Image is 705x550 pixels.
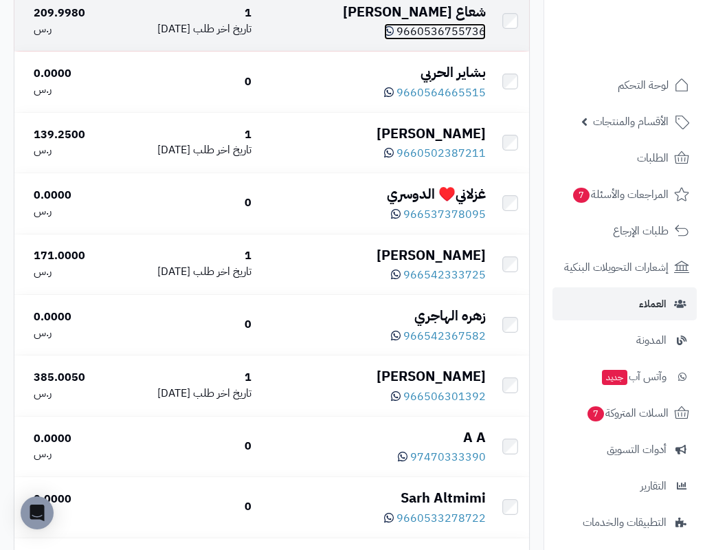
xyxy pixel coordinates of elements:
[34,82,120,98] div: ر.س
[34,325,120,341] div: ر.س
[552,360,697,393] a: وآتس آبجديد
[34,264,120,280] div: ر.س
[262,306,486,326] div: زهره الهاجري
[131,386,251,401] div: [DATE]
[391,206,486,223] a: 966537378095
[262,124,486,144] div: [PERSON_NAME]
[396,23,486,40] span: 9660536755736
[262,2,486,22] div: شعاع [PERSON_NAME]
[131,142,251,158] div: [DATE]
[552,69,697,102] a: لوحة التحكم
[396,85,486,101] span: 9660564665515
[131,21,251,37] div: [DATE]
[262,184,486,204] div: غزلاني♥️ الدوسري
[131,317,251,333] div: 0
[583,513,667,532] span: التطبيقات والخدمات
[587,406,605,422] span: 7
[636,331,667,350] span: المدونة
[403,388,486,405] span: 966506301392
[384,85,486,101] a: 9660564665515
[552,433,697,466] a: أدوات التسويق
[262,428,486,448] div: A A
[384,510,486,527] a: 9660533278722
[398,449,486,465] a: 97470333390
[552,142,697,175] a: الطلبات
[193,385,251,401] span: تاريخ اخر طلب
[34,386,120,401] div: ر.س
[403,206,486,223] span: 966537378095
[34,127,120,143] div: 139.2500
[613,221,669,241] span: طلبات الإرجاع
[552,251,697,284] a: إشعارات التحويلات البنكية
[593,112,669,131] span: الأقسام والمنتجات
[131,499,251,515] div: 0
[262,488,486,508] div: Sarh Altmimi
[586,404,669,423] span: السلات المتروكة
[564,258,669,277] span: إشعارات التحويلات البنكية
[131,195,251,211] div: 0
[552,214,697,247] a: طلبات الإرجاع
[410,449,486,465] span: 97470333390
[552,470,697,503] a: التقارير
[391,388,486,405] a: 966506301392
[34,507,120,523] div: ر.س
[640,476,667,496] span: التقارير
[34,203,120,219] div: ر.س
[572,187,590,203] span: 7
[262,245,486,265] div: [PERSON_NAME]
[131,248,251,264] div: 1
[34,21,120,37] div: ر.س
[601,367,667,386] span: وآتس آب
[34,5,120,21] div: 209.9980
[391,267,486,283] a: 966542333725
[396,510,486,527] span: 9660533278722
[34,492,120,507] div: 0.0000
[131,127,251,143] div: 1
[607,440,667,459] span: أدوات التسويق
[552,324,697,357] a: المدونة
[262,366,486,386] div: [PERSON_NAME]
[396,145,486,162] span: 9660502387211
[612,21,692,49] img: logo-2.png
[34,370,120,386] div: 385.0050
[639,294,667,313] span: العملاء
[34,248,120,264] div: 171.0000
[34,142,120,158] div: ر.س
[131,439,251,454] div: 0
[34,188,120,203] div: 0.0000
[193,263,251,280] span: تاريخ اخر طلب
[193,142,251,158] span: تاريخ اخر طلب
[34,446,120,462] div: ر.س
[552,397,697,430] a: السلات المتروكة7
[262,63,486,82] div: بشاير الحربي
[34,431,120,447] div: 0.0000
[552,178,697,211] a: المراجعات والأسئلة7
[34,66,120,82] div: 0.0000
[403,328,486,344] span: 966542367582
[131,74,251,90] div: 0
[572,185,669,204] span: المراجعات والأسئلة
[391,328,486,344] a: 966542367582
[552,287,697,320] a: العملاء
[131,370,251,386] div: 1
[384,145,486,162] a: 9660502387211
[602,370,627,385] span: جديد
[403,267,486,283] span: 966542333725
[384,23,486,40] a: 9660536755736
[637,148,669,168] span: الطلبات
[618,76,669,95] span: لوحة التحكم
[131,5,251,21] div: 1
[552,506,697,539] a: التطبيقات والخدمات
[34,309,120,325] div: 0.0000
[193,21,251,37] span: تاريخ اخر طلب
[21,496,54,529] div: Open Intercom Messenger
[131,264,251,280] div: [DATE]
